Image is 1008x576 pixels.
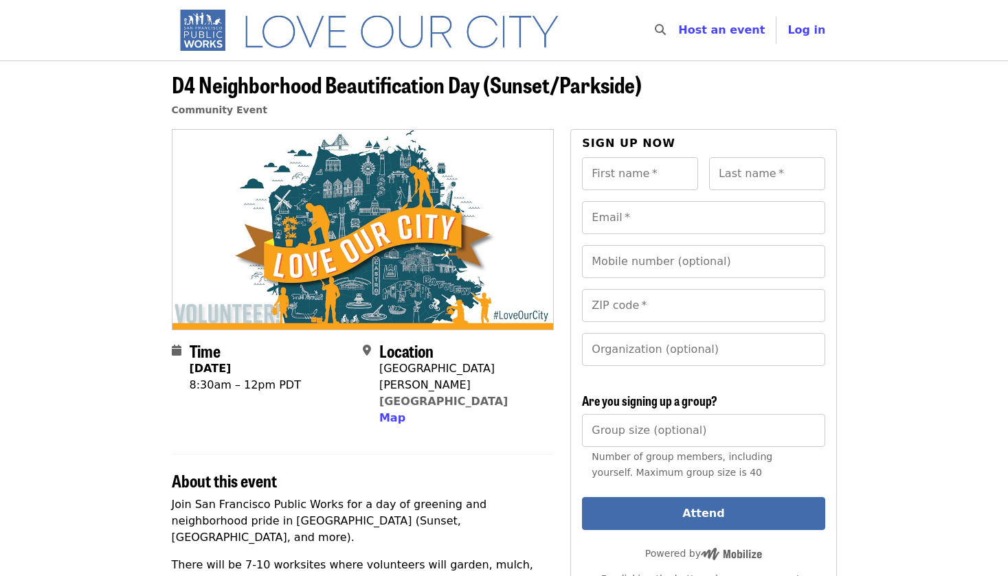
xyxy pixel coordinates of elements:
span: Map [379,411,405,424]
div: [GEOGRAPHIC_DATA][PERSON_NAME] [379,360,543,393]
img: SF Public Works - Home [172,8,579,52]
span: Powered by [645,548,762,559]
span: D4 Neighborhood Beautification Day (Sunset/Parkside) [172,68,642,100]
i: map-marker-alt icon [363,344,371,357]
span: Are you signing up a group? [582,391,717,409]
span: Log in [787,23,825,36]
a: Community Event [172,104,267,115]
input: Mobile number (optional) [582,245,825,278]
input: Search [674,14,685,47]
span: Sign up now [582,137,675,150]
button: Map [379,410,405,426]
input: Email [582,201,825,234]
button: Log in [776,16,836,44]
a: [GEOGRAPHIC_DATA] [379,395,508,408]
i: calendar icon [172,344,181,357]
input: [object Object] [582,414,825,447]
a: Host an event [678,23,765,36]
img: Powered by Mobilize [701,548,762,560]
input: Last name [709,157,825,190]
span: Number of group members, including yourself. Maximum group size is 40 [592,451,772,478]
strong: [DATE] [190,362,232,375]
button: Attend [582,497,825,530]
div: 8:30am – 12pm PDT [190,377,301,393]
span: Time [190,338,221,362]
span: About this event [172,468,277,492]
span: Location [379,338,434,362]
input: First name [582,157,698,190]
input: Organization (optional) [582,333,825,366]
i: search icon [655,23,666,36]
img: D4 Neighborhood Beautification Day (Sunset/Parkside) organized by SF Public Works [172,130,554,329]
p: Join San Francisco Public Works for a day of greening and neighborhood pride in [GEOGRAPHIC_DATA]... [172,496,555,546]
input: ZIP code [582,289,825,322]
